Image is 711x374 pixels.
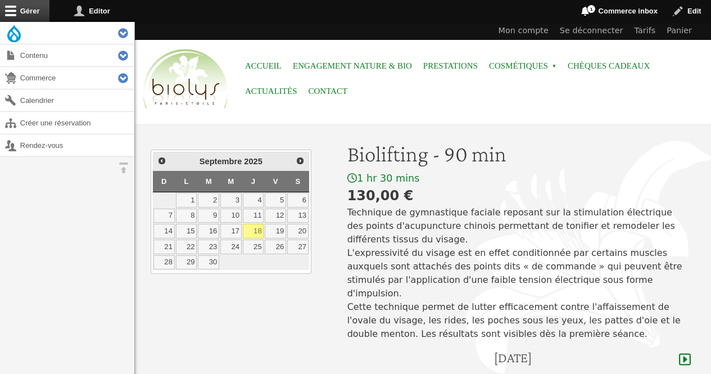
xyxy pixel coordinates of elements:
a: 12 [265,209,286,223]
a: Mon compte [493,22,554,40]
a: Chèques cadeaux [568,53,650,79]
a: 25 [243,240,264,254]
span: Dimanche [161,177,167,186]
span: 1 [587,4,596,13]
a: 9 [198,209,219,223]
a: Engagement Nature & Bio [293,53,412,79]
span: Cosmétiques [489,53,556,79]
a: 21 [153,240,175,254]
a: Contact [309,79,348,104]
a: 3 [220,193,242,208]
a: 29 [176,255,197,270]
span: Mercredi [228,177,234,186]
a: 1 [176,193,197,208]
a: Prestations [423,53,478,79]
a: 7 [153,209,175,223]
a: 14 [153,224,175,238]
div: 1 hr 30 mins [347,172,691,185]
span: 2025 [244,157,262,166]
a: 16 [198,224,219,238]
a: 30 [198,255,219,270]
span: Lundi [184,177,188,186]
a: 6 [287,193,309,208]
header: Entête du site [135,22,711,118]
button: Orientation horizontale [112,157,134,179]
a: 20 [287,224,309,238]
a: 8 [176,209,197,223]
span: Précédent [157,156,166,165]
a: 10 [220,209,242,223]
a: 4 [243,193,264,208]
img: Accueil [141,47,230,111]
a: Précédent [155,154,169,168]
div: 130,00 € [347,186,691,206]
span: Mardi [206,177,212,186]
span: Vendredi [273,177,278,186]
a: Tarifs [629,22,662,40]
a: 18 [243,224,264,238]
p: Technique de gymnastique faciale reposant sur la stimulation électrique des points d'acupuncture ... [347,206,691,341]
a: 22 [176,240,197,254]
a: Panier [661,22,698,40]
a: Actualités [245,79,297,104]
span: » [552,64,556,69]
a: 24 [220,240,242,254]
a: 19 [265,224,286,238]
a: 27 [287,240,309,254]
h4: [DATE] [494,350,532,366]
span: Samedi [296,177,301,186]
a: 17 [220,224,242,238]
a: Accueil [245,53,282,79]
a: 23 [198,240,219,254]
span: Septembre [200,157,242,166]
a: 2 [198,193,219,208]
a: 15 [176,224,197,238]
a: Se déconnecter [554,22,629,40]
a: 5 [265,193,286,208]
a: 13 [287,209,309,223]
span: Suivant [296,156,305,165]
span: Jeudi [251,177,255,186]
a: 26 [265,240,286,254]
a: 28 [153,255,175,270]
a: Suivant [292,154,307,168]
a: 11 [243,209,264,223]
h1: Biolifting - 90 min [347,141,691,168]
